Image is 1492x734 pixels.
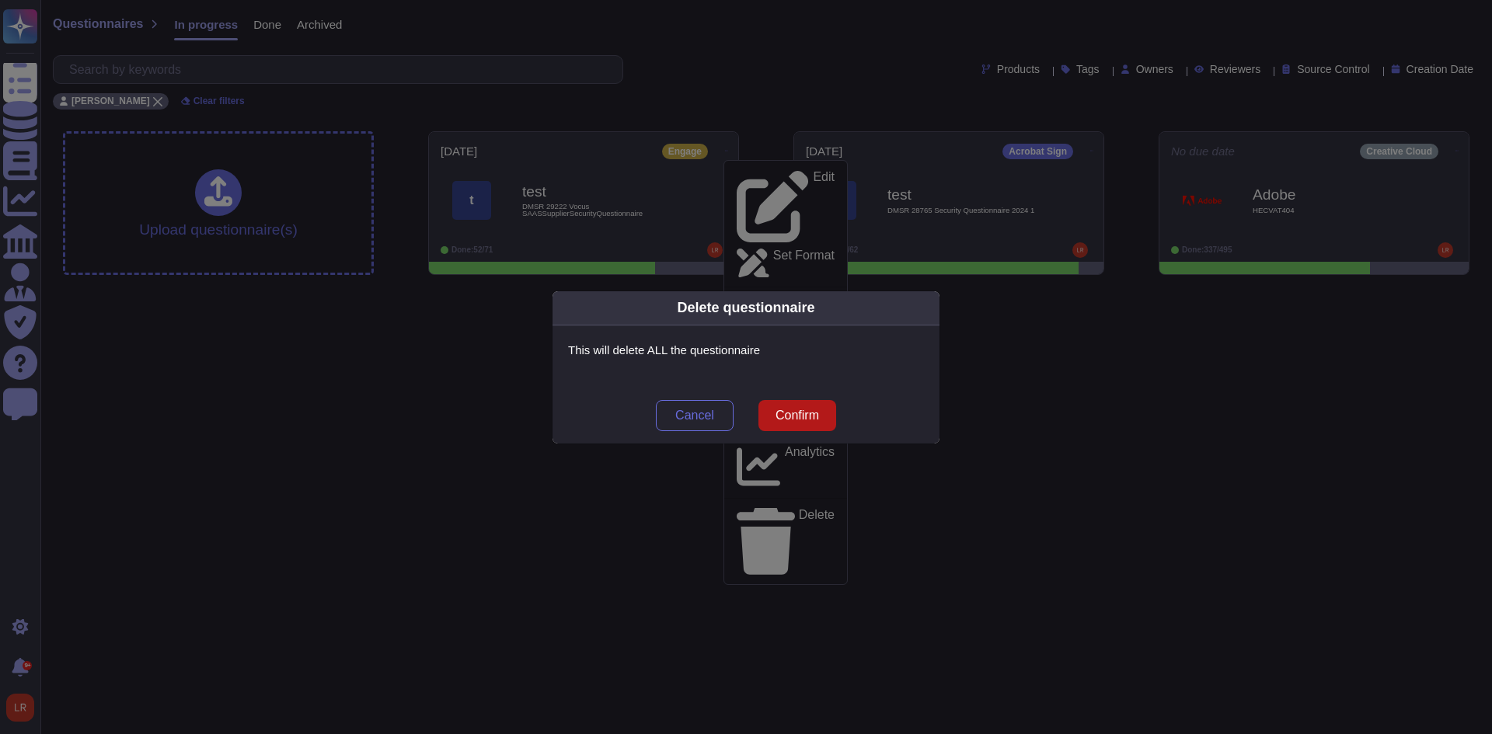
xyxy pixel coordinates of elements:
[776,409,819,422] span: Confirm
[675,409,714,422] span: Cancel
[568,341,924,360] p: This will delete ALL the questionnaire
[758,400,836,431] button: Confirm
[656,400,734,431] button: Cancel
[677,297,814,318] div: Delete questionnaire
